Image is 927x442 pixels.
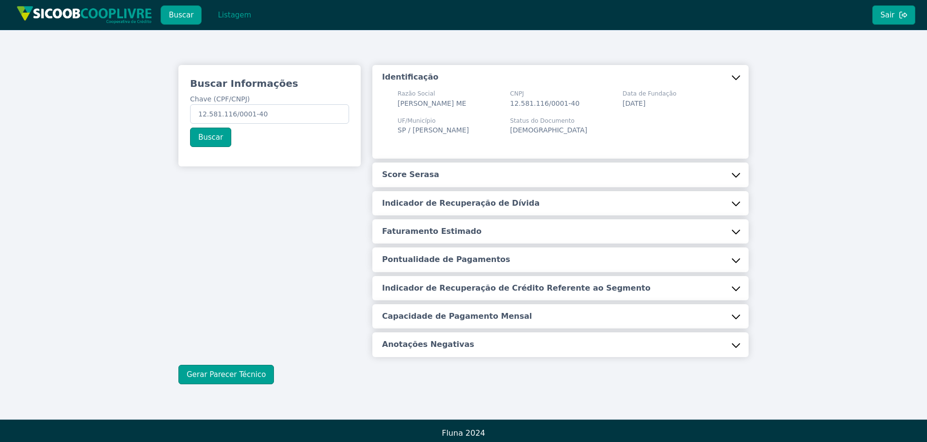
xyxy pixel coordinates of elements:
button: Capacidade de Pagamento Mensal [372,304,749,328]
button: Gerar Parecer Técnico [178,365,274,384]
h5: Faturamento Estimado [382,226,481,237]
span: Chave (CPF/CNPJ) [190,95,250,103]
span: Fluna 2024 [442,428,485,438]
span: 12.581.116/0001-40 [510,99,579,107]
button: Pontualidade de Pagamentos [372,247,749,272]
span: Status do Documento [510,116,587,125]
input: Chave (CPF/CNPJ) [190,104,349,124]
h5: Indicador de Recuperação de Dívida [382,198,540,209]
span: [DATE] [623,99,645,107]
button: Sair [872,5,915,25]
button: Faturamento Estimado [372,219,749,244]
span: UF/Município [398,116,469,125]
h3: Buscar Informações [190,77,349,90]
h5: Anotações Negativas [382,339,474,350]
button: Buscar [160,5,202,25]
h5: Indicador de Recuperação de Crédito Referente ao Segmento [382,283,651,294]
button: Score Serasa [372,163,749,187]
span: Data de Fundação [623,89,676,98]
h5: Pontualidade de Pagamentos [382,254,510,265]
h5: Identificação [382,72,438,82]
button: Identificação [372,65,749,89]
h5: Score Serasa [382,169,439,180]
button: Buscar [190,128,231,147]
span: Razão Social [398,89,466,98]
span: [PERSON_NAME] ME [398,99,466,107]
button: Indicador de Recuperação de Crédito Referente ao Segmento [372,276,749,300]
span: [DEMOGRAPHIC_DATA] [510,126,587,134]
img: img/sicoob_cooplivre.png [16,6,152,24]
button: Indicador de Recuperação de Dívida [372,191,749,215]
span: CNPJ [510,89,579,98]
button: Listagem [209,5,259,25]
h5: Capacidade de Pagamento Mensal [382,311,532,322]
button: Anotações Negativas [372,332,749,357]
span: SP / [PERSON_NAME] [398,126,469,134]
